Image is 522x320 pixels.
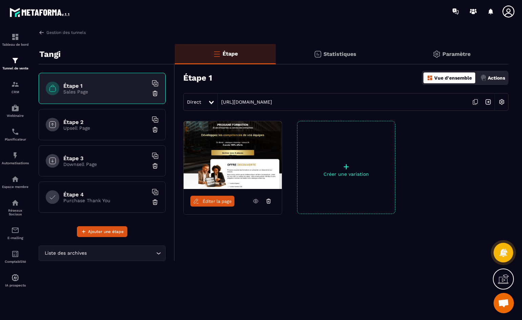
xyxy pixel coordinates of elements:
[11,80,19,88] img: formation
[482,95,495,108] img: arrow-next.bcc2205e.svg
[63,125,148,131] p: Upsell Page
[434,75,472,81] p: Vue d'ensemble
[2,260,29,263] p: Comptabilité
[39,29,86,36] a: Gestion des tunnels
[11,250,19,258] img: accountant
[2,28,29,51] a: formationformationTableau de bord
[314,50,322,58] img: stats.20deebd0.svg
[39,246,166,261] div: Search for option
[63,89,148,94] p: Sales Page
[11,175,19,183] img: automations
[2,236,29,240] p: E-mailing
[2,146,29,170] a: automationsautomationsAutomatisations
[9,6,70,18] img: logo
[43,250,88,257] span: Liste des archives
[11,226,19,234] img: email
[2,51,29,75] a: formationformationTunnel de vente
[488,75,505,81] p: Actions
[11,57,19,65] img: formation
[11,128,19,136] img: scheduler
[63,83,148,89] h6: Étape 1
[2,43,29,46] p: Tableau de bord
[2,221,29,245] a: emailemailE-mailing
[297,171,395,177] p: Créer une variation
[2,99,29,123] a: automationsautomationsWebinaire
[88,228,124,235] span: Ajouter une étape
[152,90,159,97] img: trash
[63,119,148,125] h6: Étape 2
[2,245,29,269] a: accountantaccountantComptabilité
[184,121,282,189] img: image
[2,194,29,221] a: social-networksocial-networkRéseaux Sociaux
[11,151,19,159] img: automations
[2,283,29,287] p: IA prospects
[213,50,221,58] img: bars-o.4a397970.svg
[433,50,441,58] img: setting-gr.5f69749f.svg
[442,51,471,57] p: Paramètre
[297,162,395,171] p: +
[203,199,232,204] span: Éditer la page
[39,47,61,61] p: Tangi
[63,162,148,167] p: Downsell Page
[480,75,486,81] img: actions.d6e523a2.png
[152,199,159,206] img: trash
[494,293,514,313] a: Ouvrir le chat
[39,29,45,36] img: arrow
[223,50,238,57] p: Étape
[218,99,272,105] a: [URL][DOMAIN_NAME]
[2,66,29,70] p: Tunnel de vente
[190,196,234,207] a: Éditer la page
[2,185,29,189] p: Espace membre
[2,90,29,94] p: CRM
[63,191,148,198] h6: Étape 4
[77,226,127,237] button: Ajouter une étape
[2,75,29,99] a: formationformationCRM
[2,123,29,146] a: schedulerschedulerPlanificateur
[152,163,159,169] img: trash
[11,104,19,112] img: automations
[495,95,508,108] img: setting-w.858f3a88.svg
[88,250,154,257] input: Search for option
[2,161,29,165] p: Automatisations
[187,99,201,105] span: Direct
[323,51,356,57] p: Statistiques
[11,199,19,207] img: social-network
[63,198,148,203] p: Purchase Thank You
[2,114,29,118] p: Webinaire
[183,73,212,83] h3: Étape 1
[11,274,19,282] img: automations
[11,33,19,41] img: formation
[2,170,29,194] a: automationsautomationsEspace membre
[2,137,29,141] p: Planificateur
[152,126,159,133] img: trash
[427,75,433,81] img: dashboard-orange.40269519.svg
[2,209,29,216] p: Réseaux Sociaux
[63,155,148,162] h6: Étape 3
